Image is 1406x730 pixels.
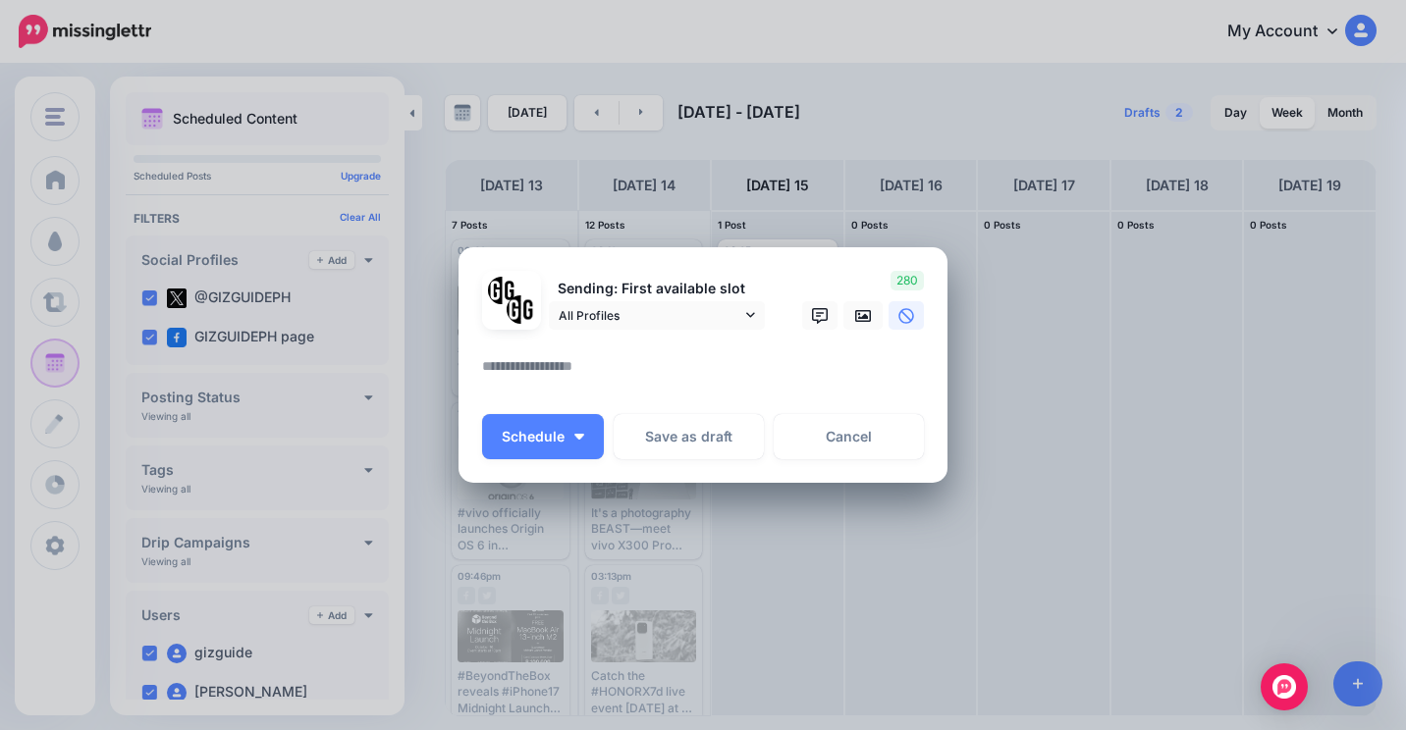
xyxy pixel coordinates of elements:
[891,271,924,290] span: 280
[502,430,565,443] span: Schedule
[614,414,764,459] button: Save as draft
[488,277,516,305] img: 353459792_649996473822713_4483302954317148903_n-bsa138318.png
[774,414,924,459] a: Cancel
[559,305,741,326] span: All Profiles
[549,301,765,330] a: All Profiles
[507,295,535,324] img: JT5sWCfR-79925.png
[549,278,765,300] p: Sending: First available slot
[482,414,604,459] button: Schedule
[574,434,584,440] img: arrow-down-white.png
[1261,663,1308,710] div: Open Intercom Messenger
